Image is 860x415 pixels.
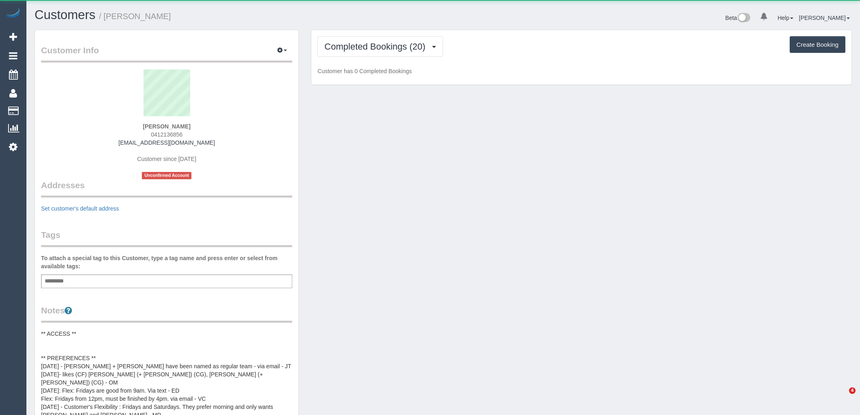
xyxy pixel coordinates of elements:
span: 4 [849,387,856,394]
span: 0412136856 [151,131,182,138]
button: Create Booking [790,36,845,53]
label: To attach a special tag to this Customer, type a tag name and press enter or select from availabl... [41,254,292,270]
a: Beta [725,15,751,21]
a: Customers [35,8,96,22]
legend: Customer Info [41,44,292,63]
small: / [PERSON_NAME] [99,12,171,21]
a: Help [777,15,793,21]
iframe: Intercom live chat [832,387,852,407]
img: New interface [737,13,750,24]
span: Unconfirmed Account [142,172,191,179]
span: Customer since [DATE] [137,156,196,162]
a: Set customer's default address [41,205,119,212]
legend: Tags [41,229,292,247]
p: Customer has 0 Completed Bookings [317,67,845,75]
button: Completed Bookings (20) [317,36,443,57]
img: Automaid Logo [5,8,21,20]
legend: Notes [41,304,292,323]
span: Completed Bookings (20) [324,41,429,52]
strong: [PERSON_NAME] [143,123,190,130]
a: [EMAIL_ADDRESS][DOMAIN_NAME] [119,139,215,146]
a: [PERSON_NAME] [799,15,850,21]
